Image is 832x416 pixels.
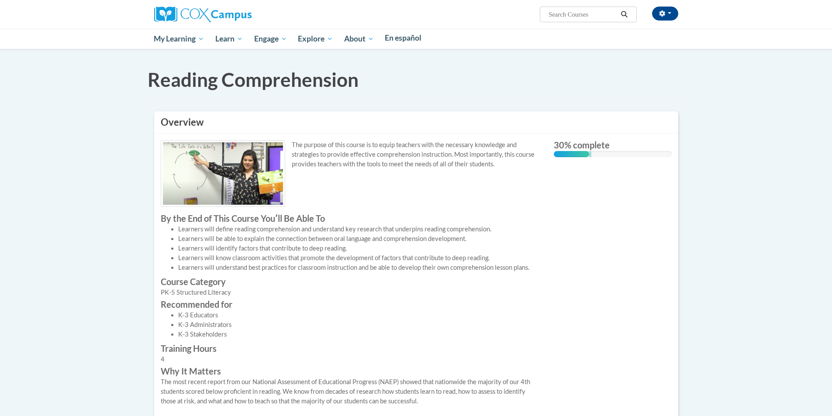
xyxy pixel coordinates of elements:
a: Engage [249,29,293,49]
span: Learn [215,34,243,44]
img: Course logo image [161,140,285,207]
a: Explore [292,29,338,49]
button: Account Settings [652,7,678,21]
label: Recommended for [161,299,541,309]
div: The most recent report from our National Assessment of Educational Progress (NAEP) showed that na... [161,377,541,406]
div: PK-5 Structured Literacy [161,288,541,297]
a: En español [380,29,428,47]
a: Learn [210,29,249,49]
span: Reading Comprehension [148,68,359,91]
i:  [620,11,628,18]
div: 30% complete [554,151,589,157]
li: K-3 Stakeholders [178,330,541,339]
label: By the End of This Course Youʹll Be Able To [161,213,541,223]
span: En español [385,33,421,42]
p: The purpose of this course is to equip teachers with the necessary knowledge and strategies to pr... [161,140,541,169]
span: About [344,34,374,44]
input: Search Courses [548,9,618,20]
li: Learners will identify factors that contribute to deep reading. [178,244,541,253]
li: Learners will be able to explain the connection between oral language and comprehension development. [178,234,541,244]
div: Main menu [141,29,691,49]
div: 4 [161,354,541,364]
span: My Learning [154,34,204,44]
button: Search [618,9,631,20]
label: Course Category [161,277,541,286]
li: K-3 Educators [178,310,541,320]
a: About [338,29,380,49]
img: Cox Campus [154,7,252,22]
label: Training Hours [161,344,541,353]
label: Why It Matters [161,366,541,376]
li: Learners will understand best practices for classroom instruction and be able to develop their ow... [178,263,541,272]
span: Engage [254,34,287,44]
label: 30% complete [554,140,672,150]
span: Explore [298,34,333,44]
li: K-3 Administrators [178,320,541,330]
a: My Learning [148,29,210,49]
li: Learners will know classroom activities that promote the development of factors that contribute t... [178,253,541,263]
li: Learners will define reading comprehension and understand key research that underpins reading com... [178,224,541,234]
a: Cox Campus [154,10,252,17]
h3: Overview [161,116,672,129]
div: 0.001% [589,151,591,157]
